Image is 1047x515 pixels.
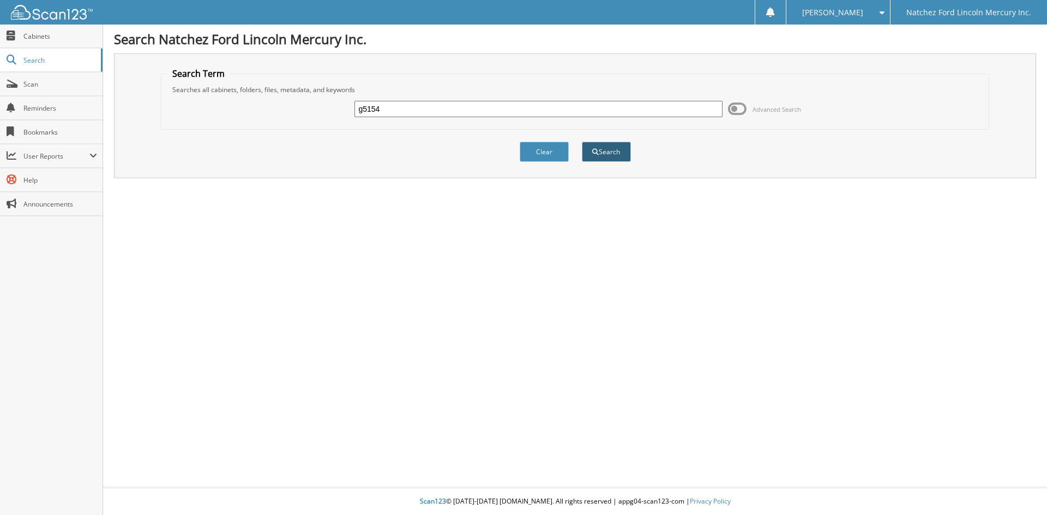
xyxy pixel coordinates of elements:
span: Announcements [23,199,97,209]
span: Scan123 [420,496,446,506]
div: © [DATE]-[DATE] [DOMAIN_NAME]. All rights reserved | appg04-scan123-com | [103,488,1047,515]
span: Cabinets [23,32,97,41]
span: Search [23,56,95,65]
img: scan123-logo-white.svg [11,5,93,20]
span: [PERSON_NAME] [802,9,863,16]
span: Scan [23,80,97,89]
span: Natchez Ford Lincoln Mercury Inc. [906,9,1031,16]
button: Clear [520,142,569,162]
a: Privacy Policy [690,496,731,506]
div: Searches all cabinets, folders, files, metadata, and keywords [167,85,984,94]
button: Search [582,142,631,162]
span: Advanced Search [753,105,801,113]
span: Help [23,175,97,185]
legend: Search Term [167,68,230,80]
span: Bookmarks [23,128,97,137]
h1: Search Natchez Ford Lincoln Mercury Inc. [114,30,1036,48]
span: User Reports [23,152,89,161]
iframe: Chat Widget [992,463,1047,515]
span: Reminders [23,104,97,113]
